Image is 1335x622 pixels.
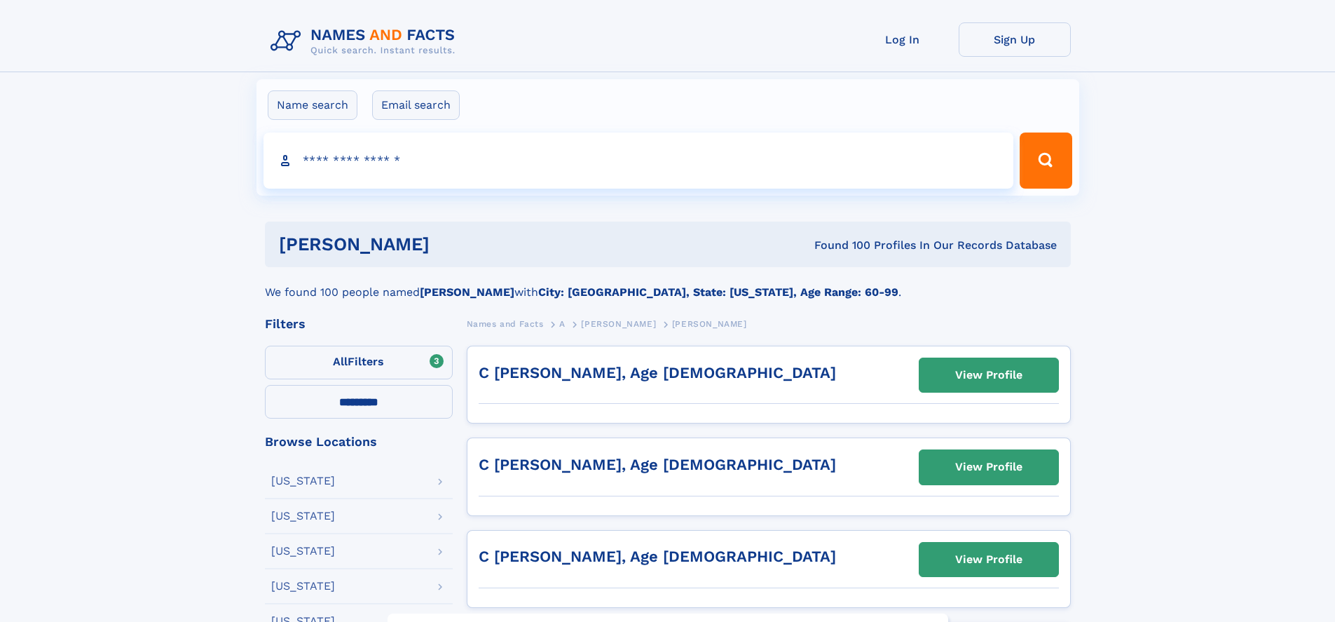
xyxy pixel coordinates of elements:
a: C [PERSON_NAME], Age [DEMOGRAPHIC_DATA] [479,364,836,381]
div: [US_STATE] [271,546,335,557]
div: View Profile [955,451,1022,483]
a: View Profile [919,358,1058,392]
button: Search Button [1020,133,1072,189]
span: A [559,319,566,329]
div: Browse Locations [265,435,453,448]
div: View Profile [955,543,1022,576]
div: [US_STATE] [271,581,335,592]
a: A [559,315,566,332]
a: C [PERSON_NAME], Age [DEMOGRAPHIC_DATA] [479,548,836,565]
a: C [PERSON_NAME], Age [DEMOGRAPHIC_DATA] [479,456,836,473]
h1: [PERSON_NAME] [279,236,622,253]
input: search input [263,133,1014,189]
a: Log In [847,22,959,57]
a: Names and Facts [467,315,544,332]
b: [PERSON_NAME] [420,285,514,299]
span: [PERSON_NAME] [581,319,656,329]
label: Name search [268,90,357,120]
div: [US_STATE] [271,475,335,487]
div: We found 100 people named with . [265,267,1071,301]
div: Filters [265,318,453,330]
a: View Profile [919,450,1058,484]
b: City: [GEOGRAPHIC_DATA], State: [US_STATE], Age Range: 60-99 [538,285,898,299]
a: View Profile [919,543,1058,576]
img: Logo Names and Facts [265,22,467,60]
div: Found 100 Profiles In Our Records Database [622,238,1057,253]
label: Filters [265,346,453,379]
span: [PERSON_NAME] [672,319,747,329]
label: Email search [372,90,460,120]
a: Sign Up [959,22,1071,57]
a: [PERSON_NAME] [581,315,656,332]
span: All [333,355,348,368]
div: [US_STATE] [271,511,335,522]
div: View Profile [955,359,1022,391]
